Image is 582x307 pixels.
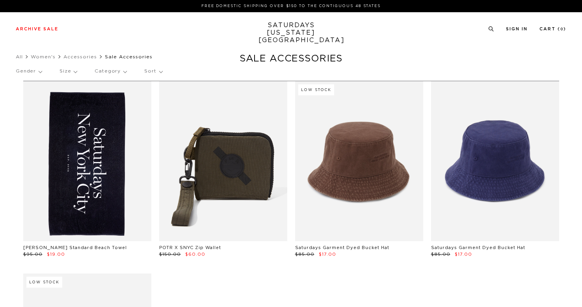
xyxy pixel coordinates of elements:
[23,252,43,257] span: $95.00
[95,62,126,80] p: Category
[185,252,205,257] span: $60.00
[506,27,528,31] a: Sign In
[23,246,127,250] a: [PERSON_NAME] Standard Beach Towel
[455,252,472,257] span: $17.00
[295,246,389,250] a: Saturdays Garment Dyed Bucket Hat
[560,28,563,31] small: 0
[159,252,181,257] span: $150.00
[258,22,324,44] a: SATURDAYS[US_STATE][GEOGRAPHIC_DATA]
[47,252,65,257] span: $19.00
[16,27,58,31] a: Archive Sale
[26,277,62,288] div: Low Stock
[31,54,56,59] a: Women's
[19,3,563,9] p: FREE DOMESTIC SHIPPING OVER $150 TO THE CONTIGUOUS 48 STATES
[159,246,221,250] a: POTR X SNYC Zip Wallet
[539,27,566,31] a: Cart (0)
[144,62,162,80] p: Sort
[60,62,77,80] p: Size
[63,54,97,59] a: Accessories
[295,252,314,257] span: $85.00
[105,54,152,59] span: Sale Accessories
[319,252,336,257] span: $17.00
[298,84,334,95] div: Low Stock
[431,246,525,250] a: Saturdays Garment Dyed Bucket Hat
[16,54,23,59] a: All
[431,252,450,257] span: $85.00
[16,62,42,80] p: Gender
